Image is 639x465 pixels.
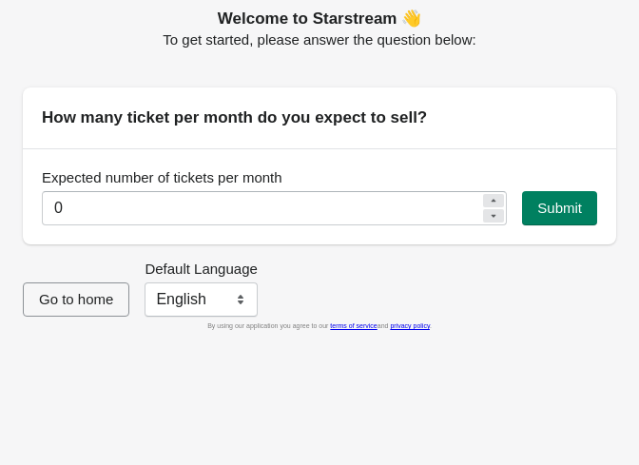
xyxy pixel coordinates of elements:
div: To get started, please answer the question below: [23,8,616,49]
label: Default Language [145,260,257,279]
label: Expected number of tickets per month [42,168,282,187]
div: By using our application you agree to our and . [23,317,616,336]
span: Go to home [39,292,113,307]
span: Submit [537,201,582,216]
a: terms of service [330,322,377,329]
h2: Welcome to Starstream 👋 [23,8,616,30]
a: privacy policy [390,322,430,329]
h2: How many ticket per month do you expect to sell? [42,107,597,129]
button: Go to home [23,282,129,317]
a: Go to home [23,291,129,307]
button: Submit [522,191,597,225]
